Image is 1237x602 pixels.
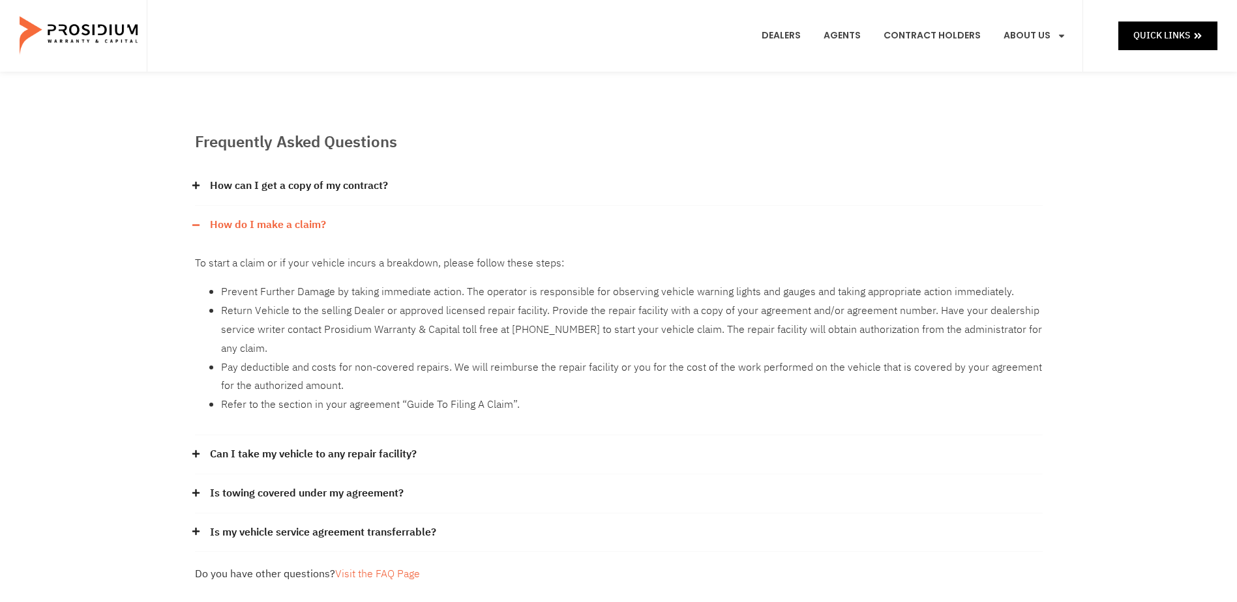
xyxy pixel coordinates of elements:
a: Quick Links [1118,21,1217,50]
a: Agents [814,12,871,60]
a: Dealers [752,12,811,60]
div: How do I make a claim? [195,244,1043,435]
li: Pay deductible and costs for non-covered repairs. We will reimburse the repair facility or you fo... [221,358,1043,396]
p: To start a claim or if your vehicle incurs a breakdown, please follow these steps: [195,254,1043,273]
div: Is towing covered under my agreement? [195,474,1043,513]
div: Do you have other questions? [195,565,1043,584]
li: Return Vehicle to the selling Dealer or approved licensed repair facility. Provide the repair fac... [221,302,1043,358]
a: Visit the FAQ Page [335,566,420,582]
a: How do I make a claim? [210,216,326,235]
h2: Frequently Asked Questions [195,130,1043,154]
a: Can I take my vehicle to any repair facility? [210,445,417,464]
div: Can I take my vehicle to any repair facility? [195,435,1043,474]
li: Refer to the section in your agreement “Guide To Filing A Claim”. [221,395,1043,414]
span: Quick Links [1133,27,1190,44]
div: How do I make a claim? [195,206,1043,244]
li: Prevent Further Damage by taking immediate action. The operator is responsible for observing vehi... [221,283,1043,302]
a: How can I get a copy of my contract? [210,177,388,195]
nav: Menu [752,12,1076,60]
a: About Us [994,12,1076,60]
div: How can I get a copy of my contract? [195,167,1043,206]
a: Contract Holders [874,12,991,60]
a: Is towing covered under my agreement? [210,484,404,503]
span: Last Name [312,1,353,11]
a: Is my vehicle service agreement transferrable? [210,523,436,542]
div: Is my vehicle service agreement transferrable? [195,513,1043,552]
